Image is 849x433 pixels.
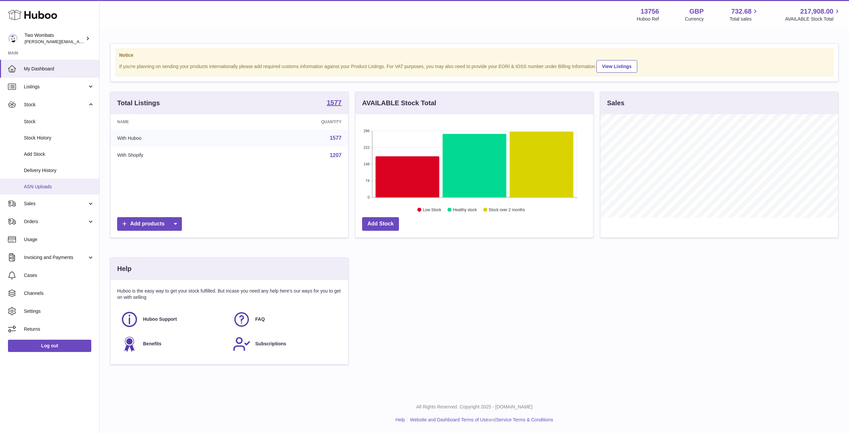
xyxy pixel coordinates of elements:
span: 732.68 [731,7,751,16]
div: Huboo Ref [637,16,659,22]
text: Stock over 2 months [489,208,525,212]
span: Stock History [24,135,94,141]
li: and [408,417,553,423]
strong: Notice [119,52,829,58]
th: Quantity [239,114,348,130]
p: Huboo is the easy way to get your stock fulfilled. But incase you need any help here's our ways f... [117,288,342,301]
span: Add Stock [24,151,94,157]
text: 222 [363,145,369,149]
img: philip.carroll@twowombats.com [8,34,18,43]
h3: Total Listings [117,99,160,108]
span: ASN Uploads [24,184,94,190]
span: 217,908.00 [800,7,833,16]
text: Low Stock [423,208,441,212]
text: 0 [367,195,369,199]
a: Website and Dashboard Terms of Use [410,417,488,422]
a: View Listings [596,60,637,73]
h3: Help [117,264,131,273]
th: Name [111,114,239,130]
span: Returns [24,326,94,332]
span: Total sales [730,16,759,22]
span: AVAILABLE Stock Total [785,16,841,22]
span: Cases [24,272,94,279]
a: Help [396,417,405,422]
span: Delivery History [24,167,94,174]
div: Two Wombats [25,32,84,45]
span: Subscriptions [255,341,286,347]
span: Settings [24,308,94,314]
a: 1207 [330,152,342,158]
span: My Dashboard [24,66,94,72]
text: 148 [363,162,369,166]
a: Add Stock [362,217,399,231]
span: Stock [24,102,87,108]
div: If you're planning on sending your products internationally please add required customs informati... [119,59,829,73]
a: 1577 [330,135,342,141]
span: Usage [24,236,94,243]
span: Huboo Support [143,316,177,322]
span: Listings [24,84,87,90]
span: FAQ [255,316,265,322]
a: Service Terms & Conditions [496,417,553,422]
strong: 13756 [641,7,659,16]
h3: AVAILABLE Stock Total [362,99,436,108]
span: Stock [24,119,94,125]
span: Invoicing and Payments [24,254,87,261]
strong: 1577 [327,99,342,106]
text: 74 [365,179,369,183]
a: 217,908.00 AVAILABLE Stock Total [785,7,841,22]
span: [PERSON_NAME][EMAIL_ADDRESS][PERSON_NAME][DOMAIN_NAME] [25,39,169,44]
span: Channels [24,290,94,297]
text: 296 [363,129,369,133]
a: Huboo Support [120,310,226,328]
a: Benefits [120,335,226,353]
p: All Rights Reserved. Copyright 2025 - [DOMAIN_NAME] [105,404,844,410]
a: FAQ [233,310,338,328]
td: With Shopify [111,147,239,164]
td: With Huboo [111,130,239,147]
span: Orders [24,218,87,225]
h3: Sales [607,99,624,108]
text: Healthy stock [453,208,477,212]
div: Currency [685,16,704,22]
a: Subscriptions [233,335,338,353]
span: Sales [24,201,87,207]
a: 732.68 Total sales [730,7,759,22]
a: 1577 [327,99,342,107]
strong: GBP [689,7,704,16]
a: Add products [117,217,182,231]
span: Benefits [143,341,161,347]
a: Log out [8,340,91,352]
